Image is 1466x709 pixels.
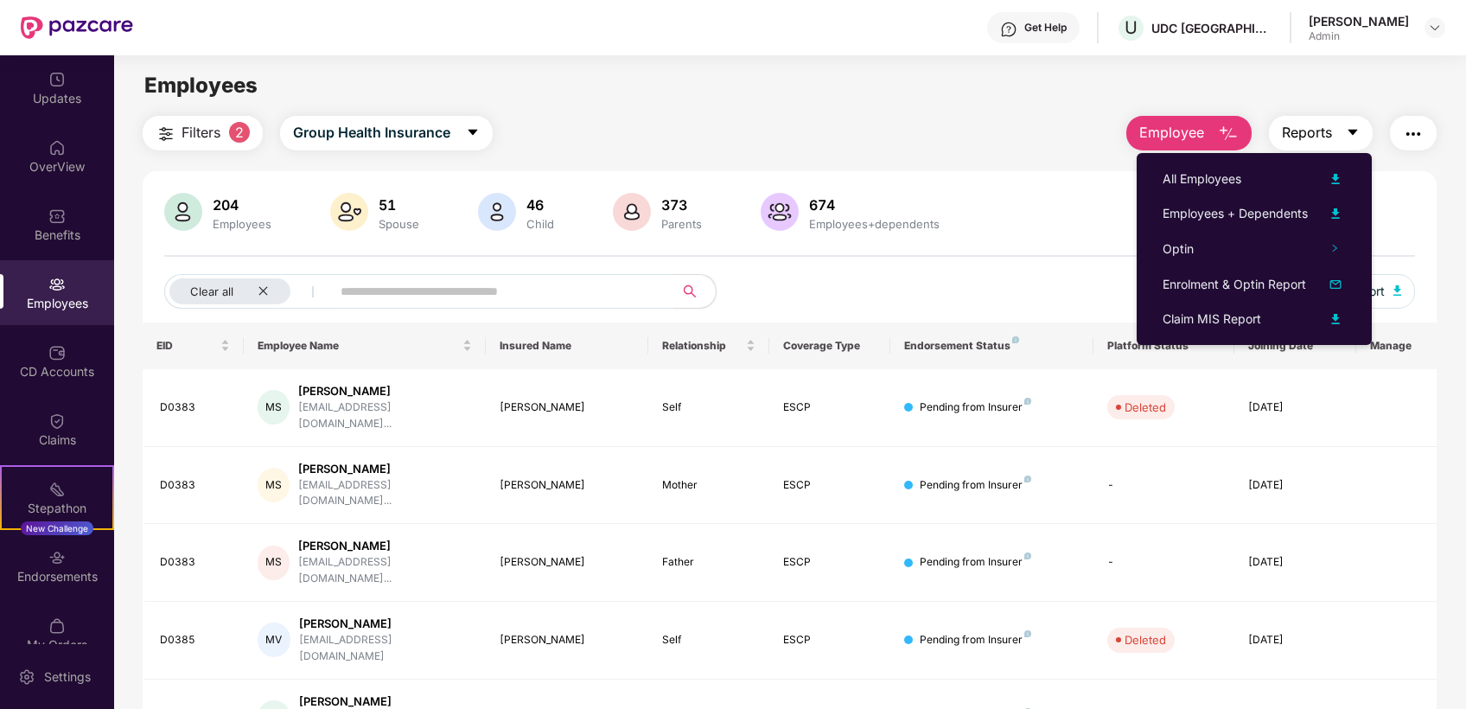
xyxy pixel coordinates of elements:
[1248,554,1342,571] div: [DATE]
[1248,399,1342,416] div: [DATE]
[1163,275,1306,294] div: Enrolment & Optin Report
[1325,309,1346,329] img: svg+xml;base64,PHN2ZyB4bWxucz0iaHR0cDovL3d3dy53My5vcmcvMjAwMC9zdmciIHhtbG5zOnhsaW5rPSJodHRwOi8vd3...
[920,477,1031,494] div: Pending from Insurer
[1282,122,1332,144] span: Reports
[1325,274,1346,295] img: svg+xml;base64,PHN2ZyB4bWxucz0iaHR0cDovL3d3dy53My5vcmcvMjAwMC9zdmciIHhtbG5zOnhsaW5rPSJodHRwOi8vd3...
[48,208,66,225] img: svg+xml;base64,PHN2ZyBpZD0iQmVuZWZpdHMiIHhtbG5zPSJodHRwOi8vd3d3LnczLm9yZy8yMDAwL3N2ZyIgd2lkdGg9Ij...
[375,196,423,214] div: 51
[648,323,769,369] th: Relationship
[1126,116,1252,150] button: Employee
[48,344,66,361] img: svg+xml;base64,PHN2ZyBpZD0iQ0RfQWNjb3VudHMiIGRhdGEtbmFtZT0iQ0QgQWNjb3VudHMiIHhtbG5zPSJodHRwOi8vd3...
[658,217,705,231] div: Parents
[662,339,743,353] span: Relationship
[156,124,176,144] img: svg+xml;base64,PHN2ZyB4bWxucz0iaHR0cDovL3d3dy53My5vcmcvMjAwMC9zdmciIHdpZHRoPSIyNCIgaGVpZ2h0PSIyNC...
[21,521,93,535] div: New Challenge
[1309,13,1409,29] div: [PERSON_NAME]
[1163,169,1241,188] div: All Employees
[375,217,423,231] div: Spouse
[1248,477,1342,494] div: [DATE]
[258,339,460,353] span: Employee Name
[478,193,516,231] img: svg+xml;base64,PHN2ZyB4bWxucz0iaHR0cDovL3d3dy53My5vcmcvMjAwMC9zdmciIHhtbG5zOnhsaW5rPSJodHRwOi8vd3...
[1325,203,1346,224] img: svg+xml;base64,PHN2ZyB4bWxucz0iaHR0cDovL3d3dy53My5vcmcvMjAwMC9zdmciIHhtbG5zOnhsaW5rPSJodHRwOi8vd3...
[920,399,1031,416] div: Pending from Insurer
[164,193,202,231] img: svg+xml;base64,PHN2ZyB4bWxucz0iaHR0cDovL3d3dy53My5vcmcvMjAwMC9zdmciIHhtbG5zOnhsaW5rPSJodHRwOi8vd3...
[806,196,943,214] div: 674
[190,284,233,298] span: Clear all
[1218,124,1239,144] img: svg+xml;base64,PHN2ZyB4bWxucz0iaHR0cDovL3d3dy53My5vcmcvMjAwMC9zdmciIHhtbG5zOnhsaW5rPSJodHRwOi8vd3...
[1125,399,1166,416] div: Deleted
[48,412,66,430] img: svg+xml;base64,PHN2ZyBpZD0iQ2xhaW0iIHhtbG5zPSJodHRwOi8vd3d3LnczLm9yZy8yMDAwL3N2ZyIgd2lkdGg9IjIwIi...
[299,632,472,665] div: [EMAIL_ADDRESS][DOMAIN_NAME]
[143,323,244,369] th: EID
[298,554,473,587] div: [EMAIL_ADDRESS][DOMAIN_NAME]...
[673,284,707,298] span: search
[209,217,275,231] div: Employees
[1403,124,1424,144] img: svg+xml;base64,PHN2ZyB4bWxucz0iaHR0cDovL3d3dy53My5vcmcvMjAwMC9zdmciIHdpZHRoPSIyNCIgaGVpZ2h0PSIyNC...
[160,399,230,416] div: D0383
[769,323,890,369] th: Coverage Type
[806,217,943,231] div: Employees+dependents
[1139,122,1204,144] span: Employee
[330,193,368,231] img: svg+xml;base64,PHN2ZyB4bWxucz0iaHR0cDovL3d3dy53My5vcmcvMjAwMC9zdmciIHhtbG5zOnhsaW5rPSJodHRwOi8vd3...
[1163,241,1194,256] span: Optin
[1269,116,1373,150] button: Reportscaret-down
[486,323,647,369] th: Insured Name
[1024,553,1031,559] img: svg+xml;base64,PHN2ZyB4bWxucz0iaHR0cDovL3d3dy53My5vcmcvMjAwMC9zdmciIHdpZHRoPSI4IiBoZWlnaHQ9IjgiIH...
[1309,29,1409,43] div: Admin
[783,477,876,494] div: ESCP
[1346,125,1360,141] span: caret-down
[48,139,66,156] img: svg+xml;base64,PHN2ZyBpZD0iSG9tZSIgeG1sbnM9Imh0dHA6Ly93d3cudzMub3JnLzIwMDAvc3ZnIiB3aWR0aD0iMjAiIG...
[1325,169,1346,189] img: svg+xml;base64,PHN2ZyB4bWxucz0iaHR0cDovL3d3dy53My5vcmcvMjAwMC9zdmciIHhtbG5zOnhsaW5rPSJodHRwOi8vd3...
[500,554,634,571] div: [PERSON_NAME]
[258,285,269,297] span: close
[293,122,450,144] span: Group Health Insurance
[1125,631,1166,648] div: Deleted
[156,339,217,353] span: EID
[1024,21,1067,35] div: Get Help
[48,549,66,566] img: svg+xml;base64,PHN2ZyBpZD0iRW5kb3JzZW1lbnRzIiB4bWxucz0iaHR0cDovL3d3dy53My5vcmcvMjAwMC9zdmciIHdpZH...
[761,193,799,231] img: svg+xml;base64,PHN2ZyB4bWxucz0iaHR0cDovL3d3dy53My5vcmcvMjAwMC9zdmciIHhtbG5zOnhsaW5rPSJodHRwOi8vd3...
[662,477,755,494] div: Mother
[1093,447,1235,525] td: -
[298,538,473,554] div: [PERSON_NAME]
[662,399,755,416] div: Self
[258,546,290,580] div: MS
[1330,244,1339,252] span: right
[258,623,291,657] div: MV
[662,632,755,648] div: Self
[298,477,473,510] div: [EMAIL_ADDRESS][DOMAIN_NAME]...
[523,217,558,231] div: Child
[1024,630,1031,637] img: svg+xml;base64,PHN2ZyB4bWxucz0iaHR0cDovL3d3dy53My5vcmcvMjAwMC9zdmciIHdpZHRoPSI4IiBoZWlnaHQ9IjgiIH...
[783,399,876,416] div: ESCP
[48,481,66,498] img: svg+xml;base64,PHN2ZyB4bWxucz0iaHR0cDovL3d3dy53My5vcmcvMjAwMC9zdmciIHdpZHRoPSIyMSIgaGVpZ2h0PSIyMC...
[1024,476,1031,482] img: svg+xml;base64,PHN2ZyB4bWxucz0iaHR0cDovL3d3dy53My5vcmcvMjAwMC9zdmciIHdpZHRoPSI4IiBoZWlnaHQ9IjgiIH...
[920,632,1031,648] div: Pending from Insurer
[1107,339,1221,353] div: Platform Status
[280,116,493,150] button: Group Health Insurancecaret-down
[500,477,634,494] div: [PERSON_NAME]
[1125,17,1138,38] span: U
[1248,632,1342,648] div: [DATE]
[2,500,112,517] div: Stepathon
[466,125,480,141] span: caret-down
[48,71,66,88] img: svg+xml;base64,PHN2ZyBpZD0iVXBkYXRlZCIgeG1sbnM9Imh0dHA6Ly93d3cudzMub3JnLzIwMDAvc3ZnIiB3aWR0aD0iMj...
[658,196,705,214] div: 373
[48,617,66,635] img: svg+xml;base64,PHN2ZyBpZD0iTXlfT3JkZXJzIiBkYXRhLW5hbWU9Ik15IE9yZGVycyIgeG1sbnM9Imh0dHA6Ly93d3cudz...
[920,554,1031,571] div: Pending from Insurer
[244,323,487,369] th: Employee Name
[229,122,250,143] span: 2
[1000,21,1017,38] img: svg+xml;base64,PHN2ZyBpZD0iSGVscC0zMngzMiIgeG1sbnM9Imh0dHA6Ly93d3cudzMub3JnLzIwMDAvc3ZnIiB3aWR0aD...
[1428,21,1442,35] img: svg+xml;base64,PHN2ZyBpZD0iRHJvcGRvd24tMzJ4MzIiIHhtbG5zPSJodHRwOi8vd3d3LnczLm9yZy8yMDAwL3N2ZyIgd2...
[298,461,473,477] div: [PERSON_NAME]
[160,554,230,571] div: D0383
[613,193,651,231] img: svg+xml;base64,PHN2ZyB4bWxucz0iaHR0cDovL3d3dy53My5vcmcvMjAwMC9zdmciIHhtbG5zOnhsaW5rPSJodHRwOi8vd3...
[673,274,717,309] button: search
[662,554,755,571] div: Father
[164,274,337,309] button: Clear allclose
[1012,336,1019,343] img: svg+xml;base64,PHN2ZyB4bWxucz0iaHR0cDovL3d3dy53My5vcmcvMjAwMC9zdmciIHdpZHRoPSI4IiBoZWlnaHQ9IjgiIH...
[1163,204,1308,223] div: Employees + Dependents
[209,196,275,214] div: 204
[48,276,66,293] img: svg+xml;base64,PHN2ZyBpZD0iRW1wbG95ZWVzIiB4bWxucz0iaHR0cDovL3d3dy53My5vcmcvMjAwMC9zdmciIHdpZHRoPS...
[298,383,473,399] div: [PERSON_NAME]
[160,477,230,494] div: D0383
